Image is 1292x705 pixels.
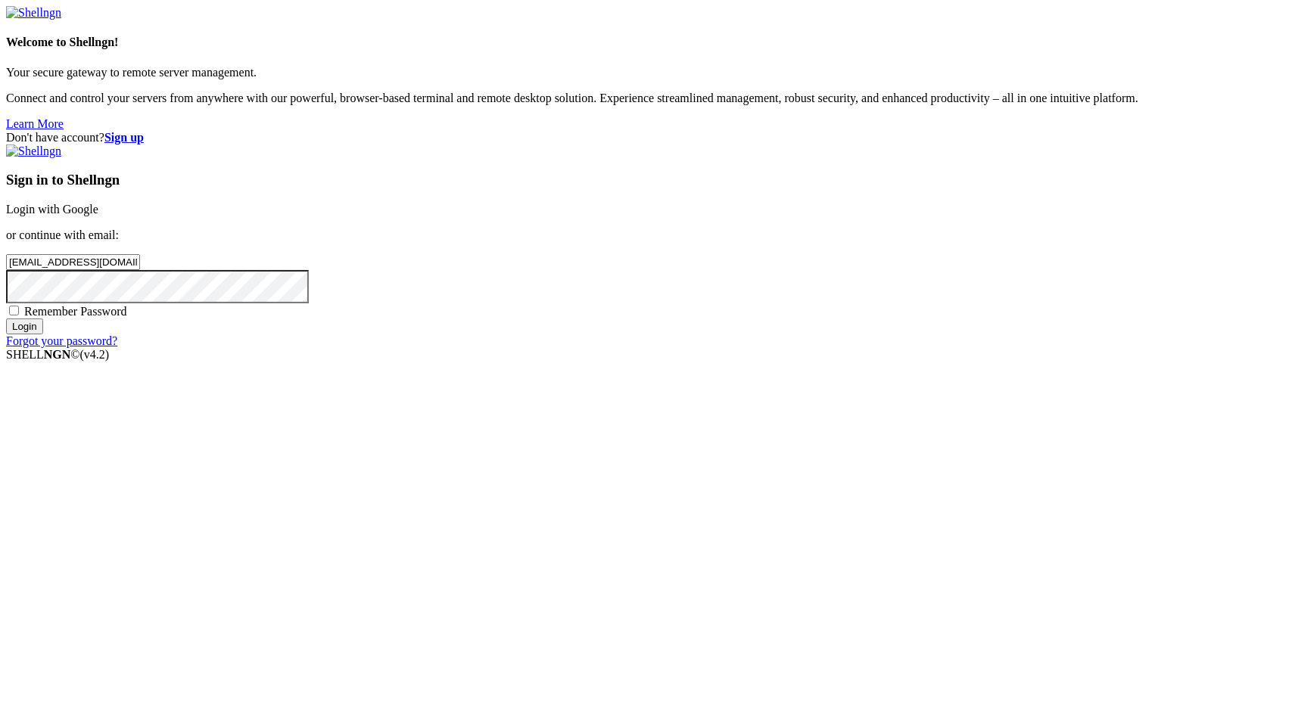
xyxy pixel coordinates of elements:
span: Remember Password [24,305,127,318]
h3: Sign in to Shellngn [6,172,1286,188]
input: Email address [6,254,140,270]
a: Forgot your password? [6,334,117,347]
a: Sign up [104,131,144,144]
span: 4.2.0 [80,348,110,361]
div: Don't have account? [6,131,1286,144]
h4: Welcome to Shellngn! [6,36,1286,49]
p: Connect and control your servers from anywhere with our powerful, browser-based terminal and remo... [6,92,1286,105]
input: Remember Password [9,306,19,315]
input: Login [6,318,43,334]
a: Login with Google [6,203,98,216]
img: Shellngn [6,144,61,158]
span: SHELL © [6,348,109,361]
b: NGN [44,348,71,361]
p: Your secure gateway to remote server management. [6,66,1286,79]
a: Learn More [6,117,64,130]
img: Shellngn [6,6,61,20]
p: or continue with email: [6,228,1286,242]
